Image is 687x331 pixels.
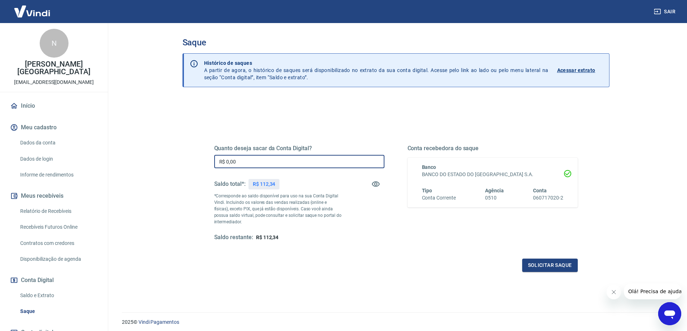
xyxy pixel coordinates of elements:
a: Acessar extrato [557,59,603,81]
a: Recebíveis Futuros Online [17,220,99,234]
span: Banco [422,164,436,170]
a: Dados da conta [17,135,99,150]
a: Início [9,98,99,114]
iframe: Fechar mensagem [607,285,621,299]
a: Dados de login [17,152,99,166]
a: Vindi Pagamentos [138,319,179,325]
span: R$ 112,34 [256,234,279,240]
span: Tipo [422,188,432,193]
span: Agência [485,188,504,193]
a: Relatório de Recebíveis [17,204,99,219]
h6: 060717020-2 [533,194,563,202]
span: Conta [533,188,547,193]
h5: Saldo total*: [214,180,246,188]
a: Saldo e Extrato [17,288,99,303]
button: Meu cadastro [9,120,99,135]
h6: 0510 [485,194,504,202]
p: Acessar extrato [557,67,595,74]
p: A partir de agora, o histórico de saques será disponibilizado no extrato da sua conta digital. Ac... [204,59,549,81]
a: Disponibilização de agenda [17,252,99,267]
h6: BANCO DO ESTADO DO [GEOGRAPHIC_DATA] S.A. [422,171,563,178]
h5: Conta recebedora do saque [408,145,578,152]
iframe: Mensagem da empresa [624,283,681,299]
h5: Saldo restante: [214,234,253,241]
p: [PERSON_NAME][GEOGRAPHIC_DATA] [6,61,102,76]
iframe: Botão para abrir a janela de mensagens [658,302,681,325]
p: *Corresponde ao saldo disponível para uso na sua Conta Digital Vindi. Incluindo os valores das ve... [214,193,342,225]
p: Histórico de saques [204,59,549,67]
a: Informe de rendimentos [17,167,99,182]
p: 2025 © [122,318,670,326]
button: Sair [652,5,678,18]
h6: Conta Corrente [422,194,456,202]
h5: Quanto deseja sacar da Conta Digital? [214,145,384,152]
a: Saque [17,304,99,319]
h3: Saque [182,37,609,48]
p: [EMAIL_ADDRESS][DOMAIN_NAME] [14,79,94,86]
span: Olá! Precisa de ajuda? [4,5,61,11]
button: Conta Digital [9,272,99,288]
img: Vindi [9,0,56,22]
div: N [40,29,69,58]
a: Contratos com credores [17,236,99,251]
button: Meus recebíveis [9,188,99,204]
button: Solicitar saque [522,259,578,272]
p: R$ 112,34 [253,180,276,188]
